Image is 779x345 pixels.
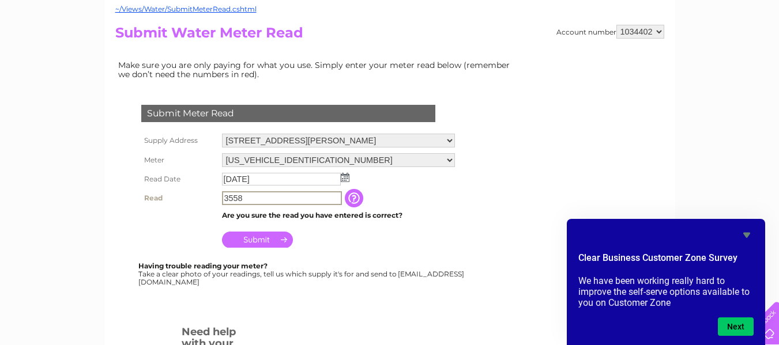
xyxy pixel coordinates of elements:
h2: Submit Water Meter Read [115,25,664,47]
a: Blog [679,49,695,58]
td: Make sure you are only paying for what you use. Simply enter your meter read below (remember we d... [115,58,519,82]
th: Supply Address [138,131,219,150]
a: Water [576,49,598,58]
div: Clear Business Customer Zone Survey [578,228,754,336]
h2: Clear Business Customer Zone Survey [578,251,754,271]
th: Meter [138,150,219,170]
img: logo.png [27,30,86,65]
input: Submit [222,232,293,248]
img: ... [341,173,349,182]
a: Log out [741,49,768,58]
p: We have been working really hard to improve the self-serve options available to you on Customer Zone [578,275,754,308]
a: Contact [702,49,731,58]
a: 0333 014 3131 [562,6,641,20]
b: Having trouble reading your meter? [138,261,268,270]
div: Clear Business is a trading name of Verastar Limited (registered in [GEOGRAPHIC_DATA] No. 3667643... [118,6,663,56]
td: Are you sure the read you have entered is correct? [219,208,458,223]
div: Take a clear photo of your readings, tell us which supply it's for and send to [EMAIL_ADDRESS][DO... [138,262,466,286]
button: Next question [718,317,754,336]
div: Account number [556,25,664,39]
a: Telecoms [637,49,672,58]
button: Hide survey [740,228,754,242]
div: Submit Meter Read [141,105,435,122]
a: Energy [605,49,630,58]
th: Read Date [138,170,219,188]
th: Read [138,188,219,208]
input: Information [345,189,366,207]
a: ~/Views/Water/SubmitMeterRead.cshtml [115,5,257,13]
